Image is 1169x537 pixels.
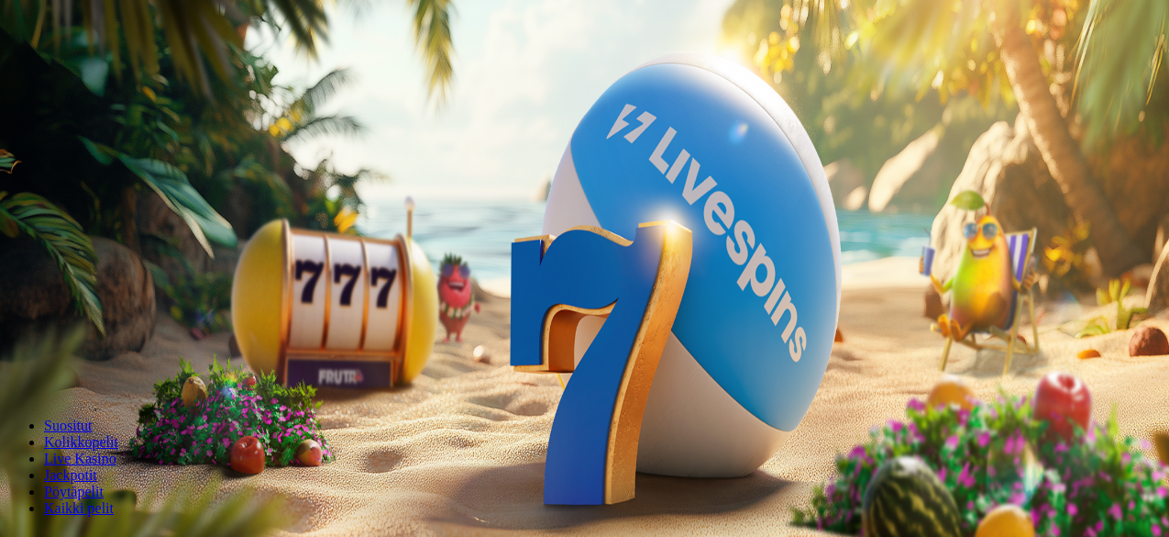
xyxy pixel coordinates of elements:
[44,418,92,433] a: Suositut
[44,484,104,499] span: Pöytäpelit
[7,386,1162,517] nav: Lobby
[44,500,114,516] span: Kaikki pelit
[44,434,118,450] a: Kolikkopelit
[44,451,116,466] a: Live Kasino
[44,467,97,483] a: Jackpotit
